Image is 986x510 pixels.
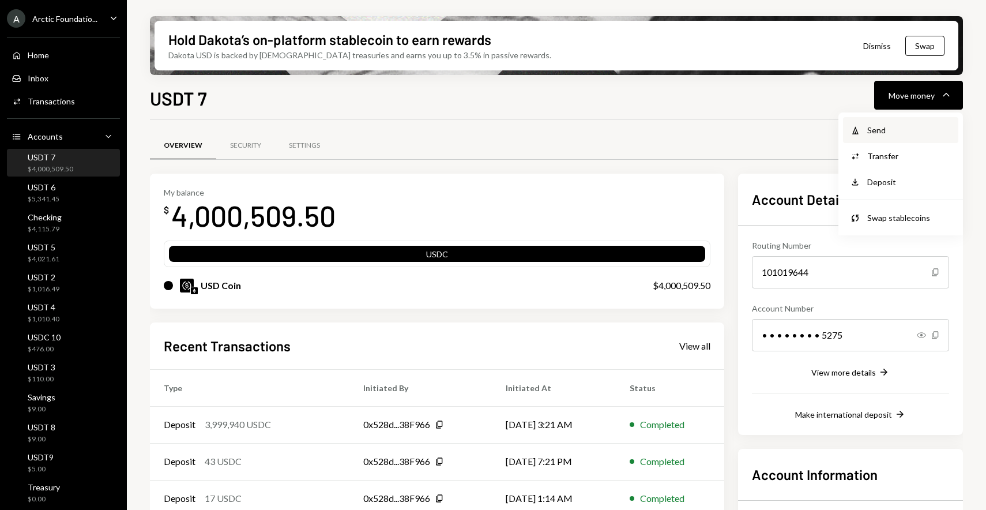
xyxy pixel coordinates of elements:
th: Type [150,369,349,406]
div: $4,021.61 [28,254,59,264]
a: Transactions [7,91,120,111]
th: Initiated At [492,369,616,406]
button: Move money [874,81,963,110]
div: $4,000,509.50 [28,164,73,174]
div: Savings [28,392,55,402]
div: Transfer [867,150,951,162]
div: Treasury [28,482,60,492]
a: USDT 2$1,016.49 [7,269,120,297]
a: USDT 3$110.00 [7,359,120,387]
div: USDC [169,248,705,264]
div: My balance [164,187,336,197]
a: Accounts [7,126,120,147]
a: USDT 8$9.00 [7,419,120,447]
td: [DATE] 7:21 PM [492,443,616,480]
div: $1,016.49 [28,284,59,294]
th: Status [616,369,724,406]
a: USDT 7$4,000,509.50 [7,149,120,177]
button: View more details [811,366,890,379]
th: Initiated By [349,369,492,406]
div: USDT 2 [28,272,59,282]
div: 3,999,940 USDC [205,418,271,432]
div: Security [230,141,261,151]
div: Send [867,124,951,136]
div: $4,115.79 [28,224,62,234]
div: 0x528d...38F966 [363,492,430,505]
div: A [7,9,25,28]
div: 0x528d...38F966 [363,455,430,468]
button: Dismiss [849,32,905,59]
h1: USDT 7 [150,87,207,110]
a: Home [7,44,120,65]
a: Checking$4,115.79 [7,209,120,237]
div: Hold Dakota’s on-platform stablecoin to earn rewards [168,30,491,49]
img: ethereum-mainnet [191,287,198,294]
div: $476.00 [28,344,61,354]
div: Make international deposit [795,410,892,419]
button: Make international deposit [795,408,906,421]
h2: Account Information [752,465,949,484]
div: Overview [164,141,202,151]
div: USDT9 [28,452,54,462]
div: Settings [289,141,320,151]
div: View all [679,340,710,352]
div: $110.00 [28,374,55,384]
div: $0.00 [28,494,60,504]
div: $4,000,509.50 [653,279,710,292]
div: Completed [640,418,684,432]
a: Settings [275,131,334,160]
a: Security [216,131,275,160]
div: Move money [889,89,935,102]
div: Deposit [164,418,195,432]
div: View more details [811,367,876,377]
div: USDT 3 [28,362,55,372]
a: Overview [150,131,216,160]
a: USDT 5$4,021.61 [7,239,120,267]
div: USDT 8 [28,422,55,432]
div: $5,341.45 [28,194,59,204]
div: 4,000,509.50 [171,197,336,234]
div: Home [28,50,49,60]
a: View all [679,339,710,352]
a: USDT9$5.00 [7,449,120,477]
div: $9.00 [28,404,55,414]
a: USDC 10$476.00 [7,329,120,357]
div: Dakota USD is backed by [DEMOGRAPHIC_DATA] treasuries and earns you up to 3.5% in passive rewards. [168,49,551,61]
a: USDT 4$1,010.40 [7,299,120,327]
div: Transactions [28,96,75,106]
a: USDT 6$5,341.45 [7,179,120,207]
div: 101019644 [752,256,949,288]
div: Arctic Foundatio... [32,14,97,24]
div: Routing Number [752,239,949,252]
div: Inbox [28,73,48,83]
div: Account Number [752,302,949,314]
div: • • • • • • • • 5275 [752,319,949,351]
div: USD Coin [201,279,241,292]
div: 0x528d...38F966 [363,418,430,432]
div: Completed [640,455,684,468]
div: Deposit [164,492,195,505]
button: Swap [905,36,944,56]
div: USDT 7 [28,152,73,162]
div: Swap stablecoins [867,212,951,224]
div: Checking [28,212,62,222]
div: USDT 4 [28,302,59,312]
td: [DATE] 3:21 AM [492,406,616,443]
div: USDT 6 [28,182,59,192]
a: Inbox [7,67,120,88]
a: Treasury$0.00 [7,479,120,507]
h2: Account Details [752,190,949,209]
div: $9.00 [28,434,55,444]
div: 43 USDC [205,455,242,468]
div: USDT 5 [28,242,59,252]
div: USDC 10 [28,332,61,342]
img: USDC [180,279,194,292]
div: $ [164,204,169,216]
div: Deposit [164,455,195,468]
div: 17 USDC [205,492,242,505]
div: Completed [640,492,684,505]
a: Savings$9.00 [7,389,120,417]
div: Deposit [867,176,951,188]
h2: Recent Transactions [164,336,291,355]
div: $5.00 [28,464,54,474]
